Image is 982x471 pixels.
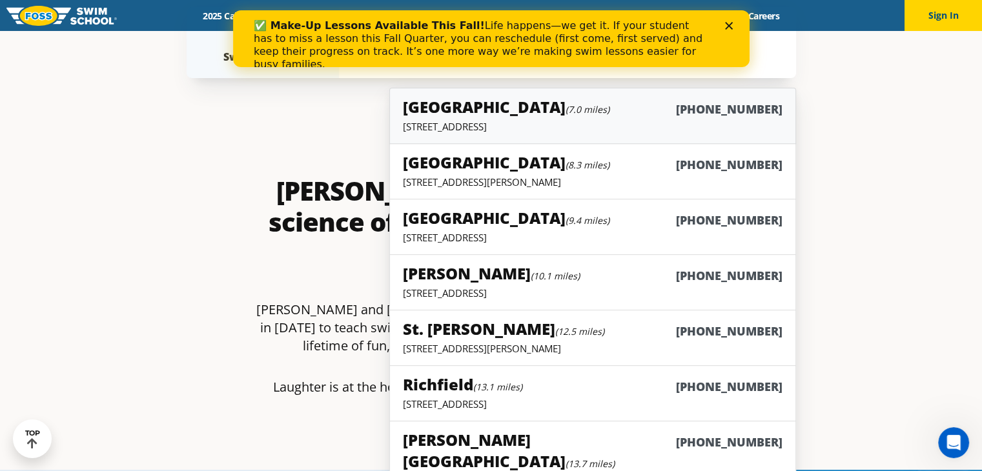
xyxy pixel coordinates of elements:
[566,159,609,171] small: (8.3 miles)
[531,270,580,282] small: (10.1 miles)
[192,10,272,22] a: 2025 Calendar
[492,12,505,19] div: Close
[212,21,326,64] div: Show me [PERSON_NAME] Swim Schools near:
[403,342,782,355] p: [STREET_ADDRESS][PERSON_NAME]
[555,325,604,337] small: (12.5 miles)
[676,268,783,284] h6: [PHONE_NUMBER]
[403,374,522,395] h5: Richfield
[403,175,782,188] p: [STREET_ADDRESS][PERSON_NAME]
[403,120,782,133] p: [STREET_ADDRESS]
[403,263,580,284] h5: [PERSON_NAME]
[389,143,795,199] a: [GEOGRAPHIC_DATA](8.3 miles)[PHONE_NUMBER][STREET_ADDRESS][PERSON_NAME]
[676,323,783,339] h6: [PHONE_NUMBER]
[403,96,609,117] h5: [GEOGRAPHIC_DATA]
[403,318,604,339] h5: St. [PERSON_NAME]
[737,10,790,22] a: Careers
[327,10,440,22] a: Swim Path® Program
[403,152,609,173] h5: [GEOGRAPHIC_DATA]
[25,429,40,449] div: TOP
[403,286,782,299] p: [STREET_ADDRESS]
[6,6,117,26] img: FOSS Swim School Logo
[272,10,327,22] a: Schools
[566,214,609,226] small: (9.4 miles)
[473,381,522,393] small: (13.1 miles)
[676,379,783,395] h6: [PHONE_NUMBER]
[440,10,560,22] a: About [PERSON_NAME]
[403,397,782,410] p: [STREET_ADDRESS]
[389,254,795,310] a: [PERSON_NAME](10.1 miles)[PHONE_NUMBER][STREET_ADDRESS]
[389,310,795,366] a: St. [PERSON_NAME](12.5 miles)[PHONE_NUMBER][STREET_ADDRESS][PERSON_NAME]
[676,212,783,228] h6: [PHONE_NUMBER]
[233,10,750,67] iframe: Intercom live chat banner
[21,9,475,61] div: Life happens—we get it. If your student has to miss a lesson this Fall Quarter, you can reschedul...
[389,365,795,421] a: Richfield(13.1 miles)[PHONE_NUMBER][STREET_ADDRESS]
[566,103,609,115] small: (7.0 miles)
[676,157,783,173] h6: [PHONE_NUMBER]
[389,199,795,255] a: [GEOGRAPHIC_DATA](9.4 miles)[PHONE_NUMBER][STREET_ADDRESS]
[676,101,783,117] h6: [PHONE_NUMBER]
[389,88,795,144] a: [GEOGRAPHIC_DATA](7.0 miles)[PHONE_NUMBER][STREET_ADDRESS]
[21,9,252,21] b: ✅ Make-Up Lessons Available This Fall!
[696,10,737,22] a: Blog
[938,427,969,458] iframe: Intercom live chat
[403,207,609,228] h5: [GEOGRAPHIC_DATA]
[566,457,615,470] small: (13.7 miles)
[560,10,697,22] a: Swim Like [PERSON_NAME]
[403,231,782,244] p: [STREET_ADDRESS]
